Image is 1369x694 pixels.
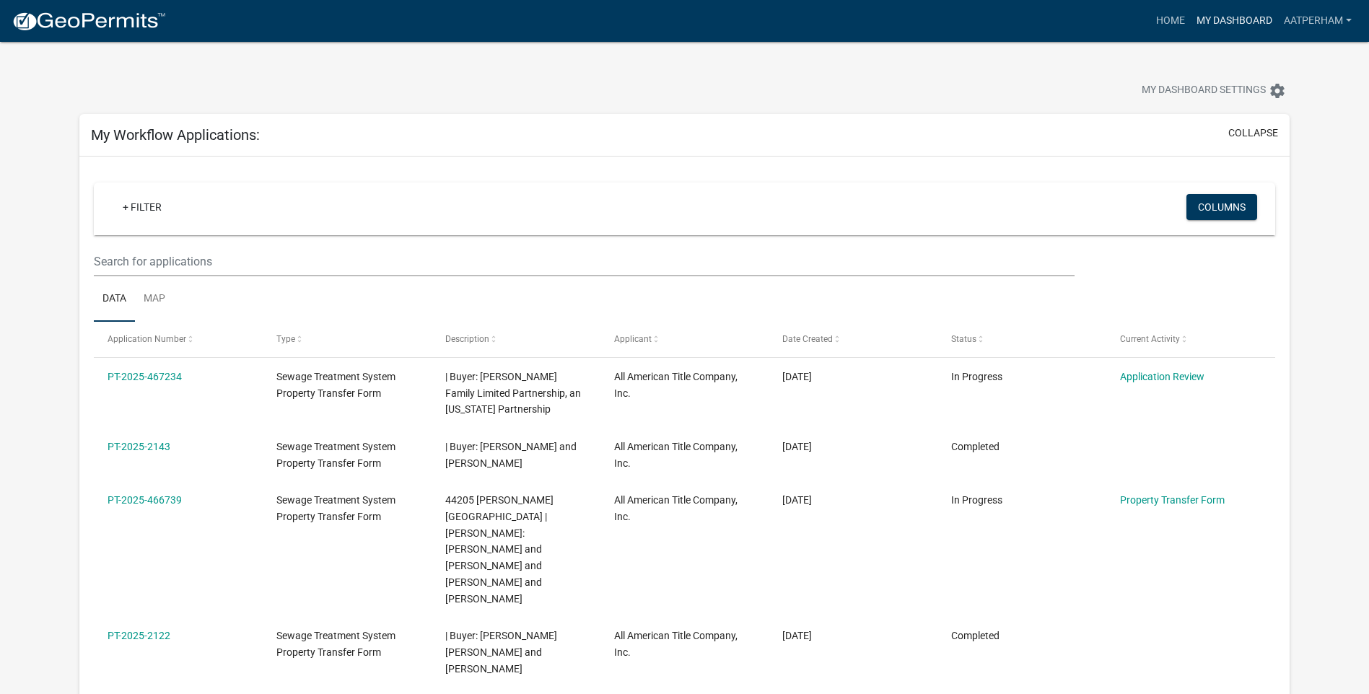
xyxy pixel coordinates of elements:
span: In Progress [951,494,1002,506]
span: Sewage Treatment System Property Transfer Form [276,441,395,469]
a: My Dashboard [1191,7,1278,35]
span: 08/21/2025 [782,371,812,382]
input: Search for applications [94,247,1075,276]
datatable-header-cell: Description [432,322,600,356]
span: All American Title Company, Inc. [614,441,738,469]
datatable-header-cell: Application Number [94,322,263,356]
span: Status [951,334,976,344]
a: + Filter [111,194,173,220]
span: | Buyer: Dennis J. Hisgun and Elissa A. Hisgun [445,441,577,469]
span: 08/19/2025 [782,630,812,641]
span: Type [276,334,295,344]
span: 08/20/2025 [782,441,812,452]
a: Application Review [1120,371,1204,382]
a: PT-2025-2143 [108,441,170,452]
button: collapse [1228,126,1278,141]
a: PT-2025-2122 [108,630,170,641]
h5: My Workflow Applications: [91,126,260,144]
i: settings [1269,82,1286,100]
button: My Dashboard Settingssettings [1130,76,1298,105]
span: Sewage Treatment System Property Transfer Form [276,630,395,658]
button: Columns [1186,194,1257,220]
span: 08/20/2025 [782,494,812,506]
span: Applicant [614,334,652,344]
span: Completed [951,441,1000,452]
datatable-header-cell: Type [263,322,432,356]
span: All American Title Company, Inc. [614,371,738,399]
span: | Buyer: Preston David Riewer and Allison Jo Riewer [445,630,557,675]
a: Map [135,276,174,322]
datatable-header-cell: Applicant [600,322,769,356]
span: Application Number [108,334,186,344]
span: 44205 HAWES BEACH RD | Buyer: Deborah Shirley and Glenn Lyden and Christin Brendemuhl and Alden P... [445,494,554,605]
span: All American Title Company, Inc. [614,630,738,658]
span: Completed [951,630,1000,641]
a: AATPerham [1278,7,1357,35]
a: PT-2025-467234 [108,371,182,382]
a: Property Transfer Form [1120,494,1225,506]
span: Sewage Treatment System Property Transfer Form [276,494,395,522]
a: Data [94,276,135,322]
span: All American Title Company, Inc. [614,494,738,522]
span: In Progress [951,371,1002,382]
datatable-header-cell: Current Activity [1106,322,1275,356]
span: Current Activity [1120,334,1180,344]
span: Description [445,334,489,344]
span: | Buyer: Nielsen Family Limited Partnership, an Iowa Partnership [445,371,581,416]
span: Date Created [782,334,833,344]
a: Home [1150,7,1191,35]
datatable-header-cell: Status [937,322,1106,356]
span: Sewage Treatment System Property Transfer Form [276,371,395,399]
a: PT-2025-466739 [108,494,182,506]
span: My Dashboard Settings [1142,82,1266,100]
datatable-header-cell: Date Created [769,322,937,356]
